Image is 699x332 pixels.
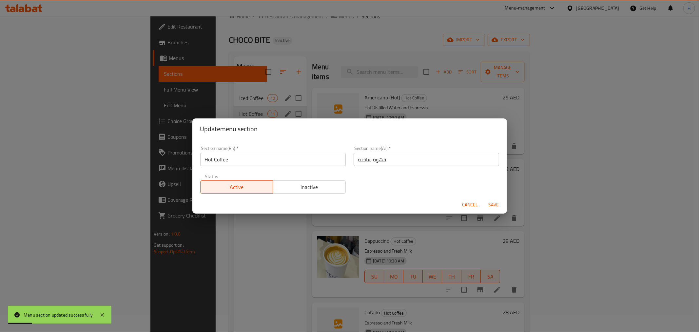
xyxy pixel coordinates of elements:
button: Save [483,199,504,211]
div: Menu section updated successfully [24,311,93,319]
h2: Update menu section [200,124,499,134]
button: Cancel [460,199,481,211]
button: Inactive [273,180,346,194]
button: Active [200,180,273,194]
span: Cancel [462,201,478,209]
span: Active [203,182,271,192]
span: Save [486,201,502,209]
span: Inactive [276,182,343,192]
input: Please enter section name(en) [200,153,346,166]
input: Please enter section name(ar) [354,153,499,166]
